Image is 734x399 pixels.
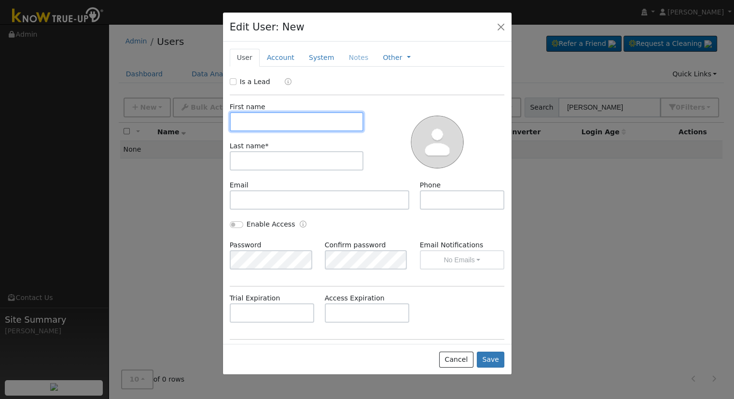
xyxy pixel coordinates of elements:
[247,219,295,229] label: Enable Access
[240,77,270,87] label: Is a Lead
[230,102,265,112] label: First name
[300,219,306,230] a: Enable Access
[302,49,342,67] a: System
[277,77,291,88] a: Lead
[230,180,249,190] label: Email
[260,49,302,67] a: Account
[420,240,505,250] label: Email Notifications
[265,142,268,150] span: Required
[325,240,386,250] label: Confirm password
[230,141,269,151] label: Last name
[230,49,260,67] a: User
[477,352,505,368] button: Save
[439,352,473,368] button: Cancel
[230,240,262,250] label: Password
[230,293,280,303] label: Trial Expiration
[383,53,402,63] a: Other
[230,78,236,85] input: Is a Lead
[420,180,441,190] label: Phone
[230,19,305,35] h4: Edit User: New
[325,293,385,303] label: Access Expiration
